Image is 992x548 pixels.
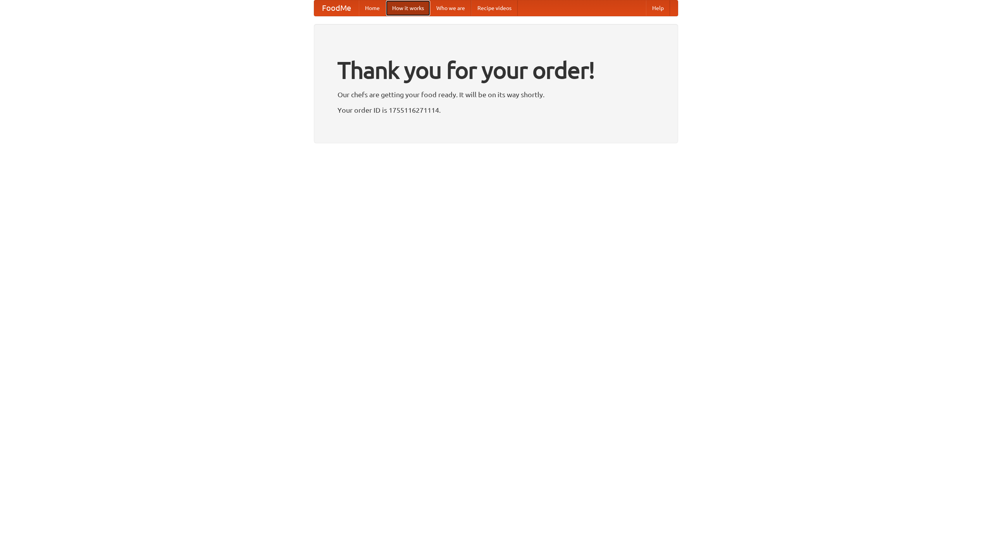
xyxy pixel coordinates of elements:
[338,104,654,116] p: Your order ID is 1755116271114.
[430,0,471,16] a: Who we are
[338,52,654,89] h1: Thank you for your order!
[471,0,518,16] a: Recipe videos
[338,89,654,100] p: Our chefs are getting your food ready. It will be on its way shortly.
[314,0,359,16] a: FoodMe
[646,0,670,16] a: Help
[386,0,430,16] a: How it works
[359,0,386,16] a: Home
